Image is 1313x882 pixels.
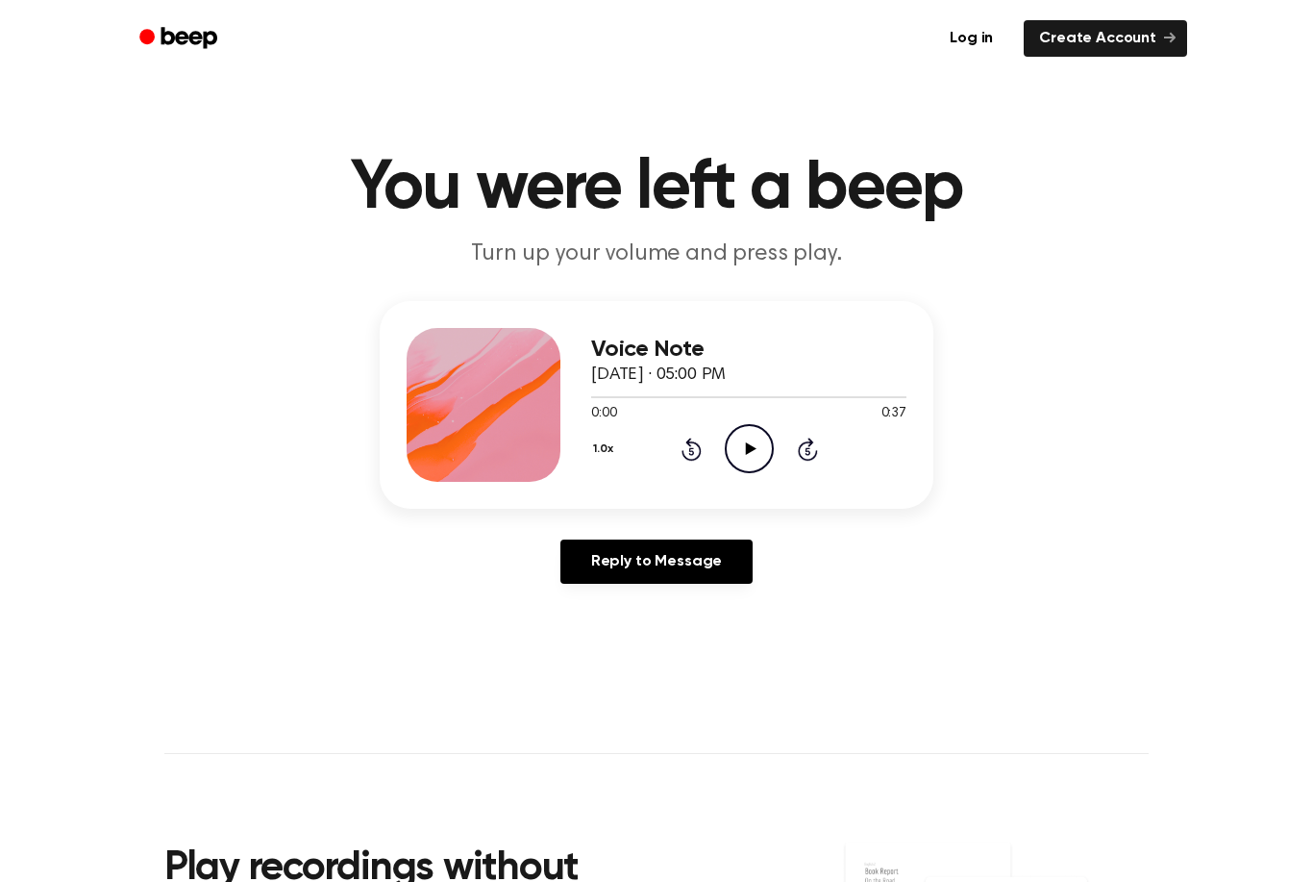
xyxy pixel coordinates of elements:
a: Create Account [1024,20,1187,57]
h3: Voice Note [591,337,906,363]
a: Log in [930,16,1012,61]
a: Reply to Message [560,540,753,584]
p: Turn up your volume and press play. [287,239,1026,270]
a: Beep [126,20,235,58]
button: 1.0x [591,433,620,466]
span: [DATE] · 05:00 PM [591,366,726,384]
span: 0:37 [881,404,906,424]
h1: You were left a beep [164,154,1149,223]
span: 0:00 [591,404,616,424]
